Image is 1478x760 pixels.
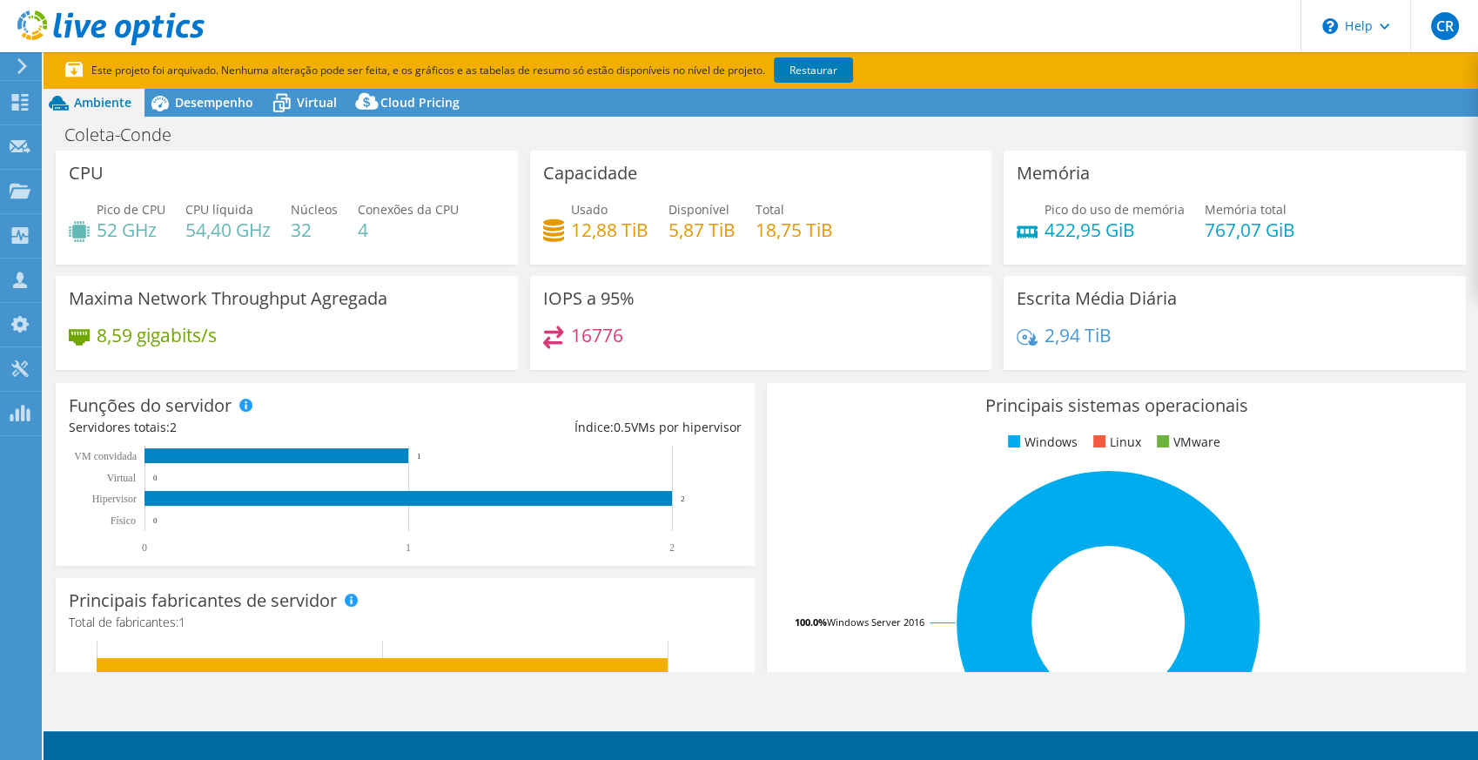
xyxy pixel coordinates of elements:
span: Virtual [297,94,337,111]
h4: 32 [291,220,338,239]
h4: 18,75 TiB [756,220,833,239]
li: Linux [1089,433,1141,452]
h4: 12,88 TiB [571,220,648,239]
text: 1 [406,541,411,554]
span: Pico de CPU [97,201,165,218]
tspan: Windows Server 2016 [827,615,924,629]
span: Memória total [1205,201,1287,218]
span: Total [756,201,784,218]
span: CR [1431,12,1459,40]
text: 0 [142,541,147,554]
span: Núcleos [291,201,338,218]
h4: 5,87 TiB [668,220,736,239]
h4: 422,95 GiB [1045,220,1185,239]
span: 2 [170,419,177,435]
h4: 16776 [571,326,623,345]
text: 0 [153,516,158,525]
h3: Maxima Network Throughput Agregada [69,289,387,308]
text: 1 [417,452,421,461]
h3: Principais fabricantes de servidor [69,591,337,610]
text: 2 [669,541,675,554]
li: Windows [1004,433,1078,452]
h4: 2,94 TiB [1045,326,1112,345]
h4: 52 GHz [97,220,165,239]
div: Índice: VMs por hipervisor [405,418,741,437]
div: Servidores totais: [69,418,405,437]
span: CPU líquida [185,201,253,218]
svg: \n [1322,18,1338,34]
h4: 8,59 gigabits/s [97,326,217,345]
span: Usado [571,201,608,218]
h3: Escrita Média Diária [1017,289,1177,308]
span: Desempenho [175,94,253,111]
text: VM convidada [74,450,137,462]
text: 2 [681,494,685,503]
span: 0.5 [614,419,631,435]
h1: Coleta-Conde [57,125,198,145]
h4: Total de fabricantes: [69,613,742,632]
h3: Principais sistemas operacionais [780,396,1453,415]
span: Conexões da CPU [358,201,459,218]
span: Pico do uso de memória [1045,201,1185,218]
h3: Funções do servidor [69,396,232,415]
text: Virtual [107,472,137,484]
a: Restaurar [774,57,853,83]
h3: Capacidade [543,164,637,183]
h3: CPU [69,164,104,183]
h4: 767,07 GiB [1205,220,1295,239]
span: Ambiente [74,94,131,111]
p: Este projeto foi arquivado. Nenhuma alteração pode ser feita, e os gráficos e as tabelas de resum... [65,61,918,80]
h3: IOPS a 95% [543,289,635,308]
h4: 4 [358,220,459,239]
li: VMware [1152,433,1220,452]
span: Cloud Pricing [380,94,460,111]
text: 0 [153,474,158,482]
text: Hipervisor [92,493,137,505]
h3: Memória [1017,164,1090,183]
span: Disponível [668,201,729,218]
h4: 54,40 GHz [185,220,271,239]
tspan: Físico [111,515,136,527]
span: 1 [178,614,185,630]
tspan: 100.0% [795,615,827,629]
